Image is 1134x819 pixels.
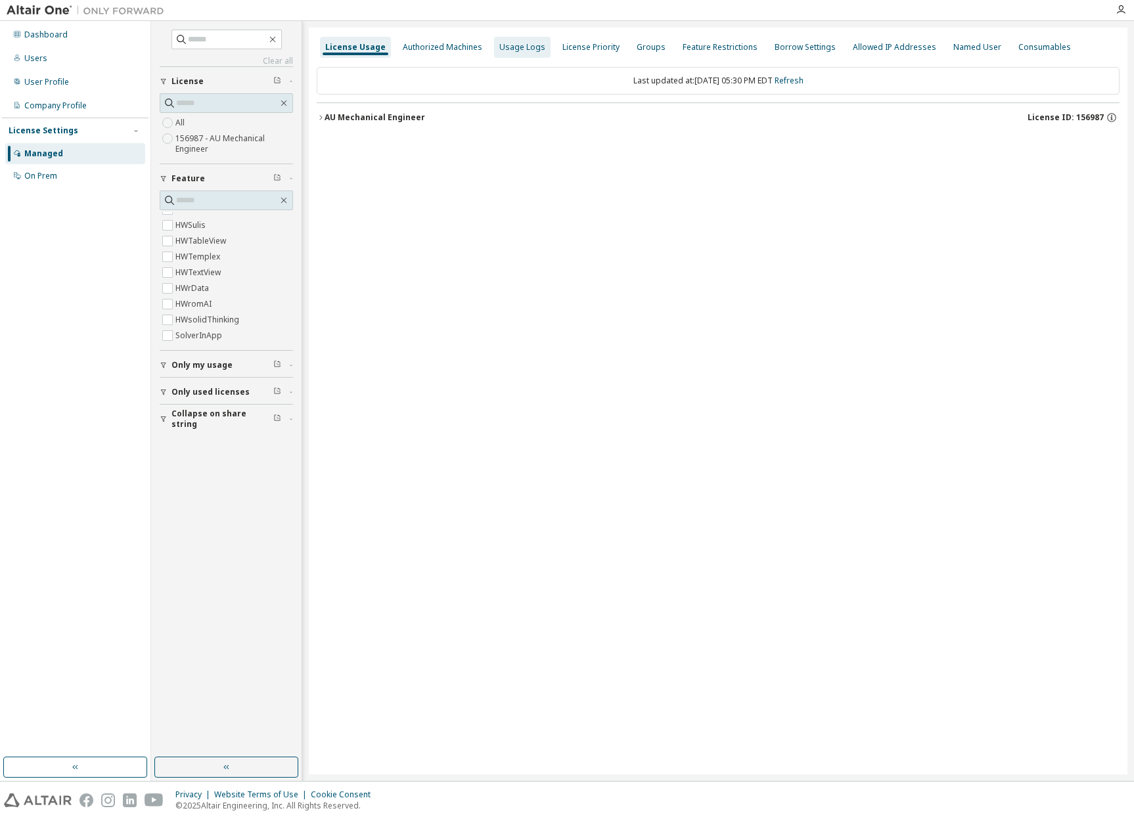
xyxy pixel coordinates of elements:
label: HWrData [175,280,212,296]
button: Only my usage [160,351,293,380]
div: User Profile [24,77,69,87]
img: Altair One [7,4,171,17]
button: Collapse on share string [160,405,293,433]
img: altair_logo.svg [4,793,72,807]
div: On Prem [24,171,57,181]
a: Refresh [775,75,804,86]
span: Only used licenses [171,387,250,397]
button: AU Mechanical EngineerLicense ID: 156987 [317,103,1120,132]
div: Groups [637,42,666,53]
label: SolverInApp [175,328,225,343]
label: HWSulis [175,217,208,233]
div: Last updated at: [DATE] 05:30 PM EDT [317,67,1120,95]
button: License [160,67,293,96]
div: Company Profile [24,100,87,111]
label: All [175,115,187,131]
span: Clear filter [273,76,281,87]
span: Clear filter [273,387,281,397]
span: Clear filter [273,414,281,424]
img: linkedin.svg [123,793,137,807]
a: Clear all [160,56,293,66]
div: Website Terms of Use [214,789,311,800]
label: HWsolidThinking [175,312,242,328]
button: Only used licenses [160,378,293,407]
div: Cookie Consent [311,789,378,800]
div: License Priority [562,42,620,53]
span: Feature [171,173,205,184]
span: Clear filter [273,360,281,370]
label: HWTemplex [175,249,223,265]
span: License ID: 156987 [1028,112,1104,123]
div: License Settings [9,125,78,136]
button: Feature [160,164,293,193]
div: Managed [24,148,63,159]
label: HWTextView [175,265,223,280]
div: Feature Restrictions [683,42,758,53]
div: AU Mechanical Engineer [325,112,425,123]
div: Dashboard [24,30,68,40]
span: License [171,76,204,87]
div: Consumables [1018,42,1071,53]
label: HWromAI [175,296,214,312]
img: youtube.svg [145,793,164,807]
label: 156987 - AU Mechanical Engineer [175,131,293,157]
div: Named User [953,42,1001,53]
span: Only my usage [171,360,233,370]
div: Authorized Machines [403,42,482,53]
div: Privacy [175,789,214,800]
div: Users [24,53,47,64]
img: facebook.svg [79,793,93,807]
span: Clear filter [273,173,281,184]
div: Allowed IP Addresses [853,42,936,53]
span: Collapse on share string [171,409,273,430]
p: © 2025 Altair Engineering, Inc. All Rights Reserved. [175,800,378,811]
div: Borrow Settings [775,42,836,53]
div: Usage Logs [499,42,545,53]
div: License Usage [325,42,386,53]
img: instagram.svg [101,793,115,807]
label: HWTableView [175,233,229,249]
